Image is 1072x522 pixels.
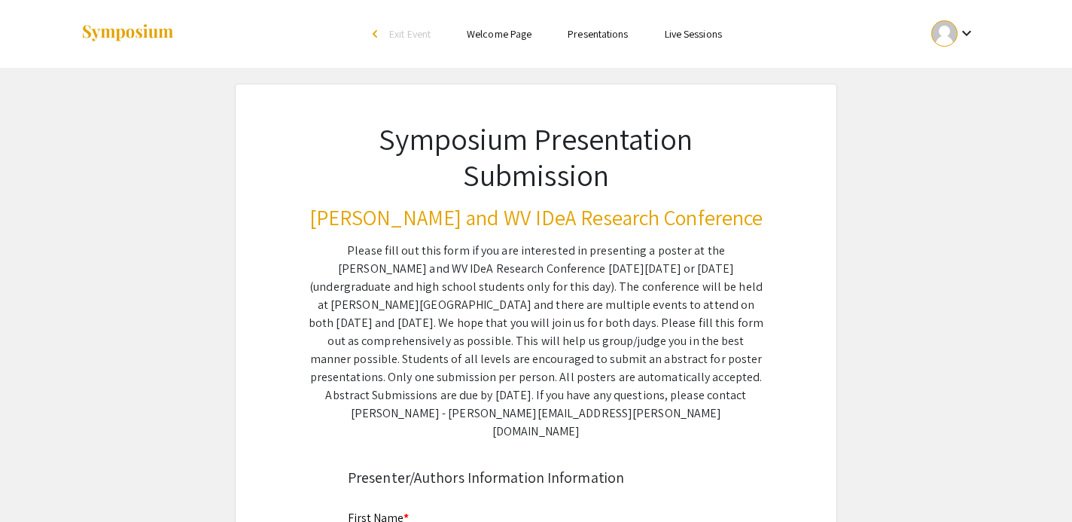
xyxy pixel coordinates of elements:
[348,466,724,489] div: Presenter/Authors Information Information
[1008,454,1061,511] iframe: Chat
[309,121,763,193] h1: Symposium Presentation Submission
[467,27,531,41] a: Welcome Page
[309,242,763,441] div: Please fill out this form if you are interested in presenting a poster at the [PERSON_NAME] and W...
[568,27,628,41] a: Presentations
[958,24,976,42] mat-icon: Expand account dropdown
[915,17,991,50] button: Expand account dropdown
[81,23,175,44] img: Symposium by ForagerOne
[309,205,763,230] h3: [PERSON_NAME] and WV IDeA Research Conference
[373,29,382,38] div: arrow_back_ios
[665,27,722,41] a: Live Sessions
[389,27,431,41] span: Exit Event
